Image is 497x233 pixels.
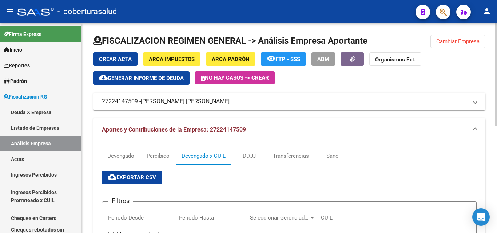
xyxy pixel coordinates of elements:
mat-expansion-panel-header: 27224147509 -[PERSON_NAME] [PERSON_NAME] [93,93,485,110]
button: Generar informe de deuda [93,71,190,85]
span: Generar informe de deuda [108,75,184,81]
button: Cambiar Empresa [430,35,485,48]
span: Padrón [4,77,27,85]
div: Devengado [107,152,134,160]
mat-icon: remove_red_eye [267,54,275,63]
span: No hay casos -> Crear [201,75,269,81]
mat-icon: menu [6,7,15,16]
button: ARCA Padrón [206,52,255,66]
span: Seleccionar Gerenciador [250,214,309,221]
div: Sano [326,152,339,160]
span: Exportar CSV [108,174,156,181]
mat-icon: cloud_download [108,173,116,181]
div: DDJJ [243,152,256,160]
span: ARCA Padrón [212,56,250,63]
div: Transferencias [273,152,309,160]
span: ABM [317,56,329,63]
mat-icon: person [482,7,491,16]
span: ARCA Impuestos [149,56,195,63]
span: Crear Acta [99,56,132,63]
button: Organismos Ext. [369,52,421,66]
button: FTP - SSS [261,52,306,66]
button: ABM [311,52,335,66]
span: Aportes y Contribuciones de la Empresa: 27224147509 [102,126,246,133]
span: FTP - SSS [275,56,300,63]
button: ARCA Impuestos [143,52,200,66]
div: Devengado x CUIL [182,152,226,160]
mat-expansion-panel-header: Aportes y Contribuciones de la Empresa: 27224147509 [93,118,485,141]
div: Open Intercom Messenger [472,208,490,226]
h3: Filtros [108,196,133,206]
span: Reportes [4,61,30,69]
span: Inicio [4,46,22,54]
mat-icon: cloud_download [99,73,108,82]
span: Firma Express [4,30,41,38]
button: Crear Acta [93,52,138,66]
div: Percibido [147,152,170,160]
h1: FISCALIZACION REGIMEN GENERAL -> Análisis Empresa Aportante [93,35,367,47]
button: Exportar CSV [102,171,162,184]
span: [PERSON_NAME] [PERSON_NAME] [141,97,230,105]
strong: Organismos Ext. [375,56,416,63]
span: - coberturasalud [57,4,117,20]
mat-panel-title: 27224147509 - [102,97,468,105]
button: No hay casos -> Crear [195,71,275,84]
span: Fiscalización RG [4,93,47,101]
span: Cambiar Empresa [436,38,480,45]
